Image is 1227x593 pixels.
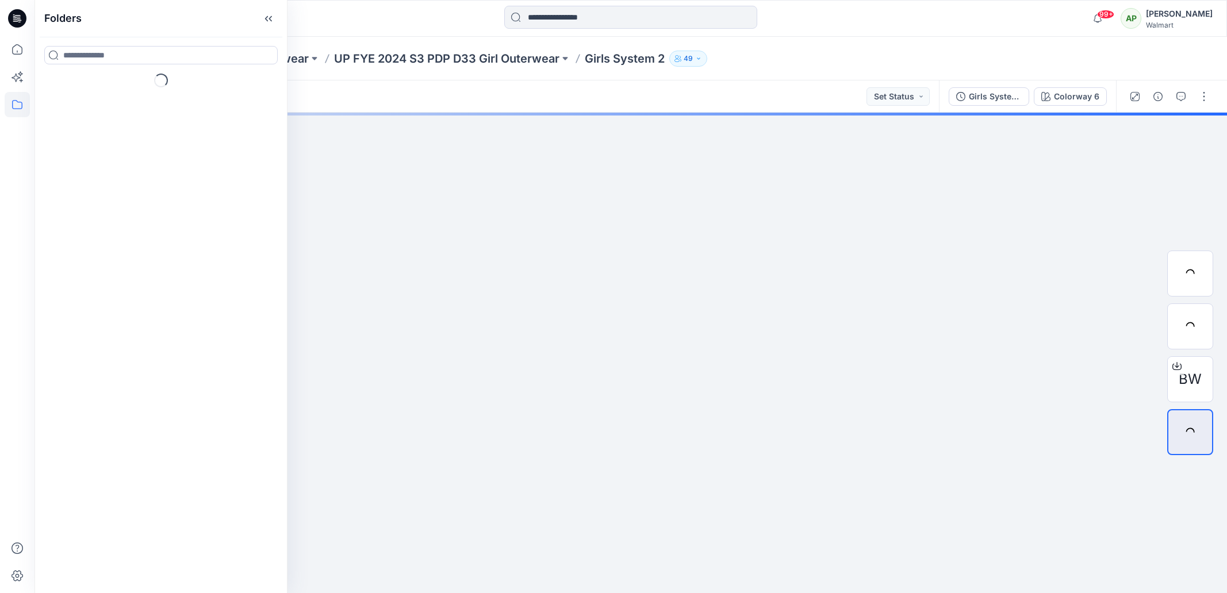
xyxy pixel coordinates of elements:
[1146,7,1213,21] div: [PERSON_NAME]
[684,52,693,65] p: 49
[1097,10,1114,19] span: 99+
[334,51,559,67] a: UP FYE 2024 S3 PDP D33 Girl Outerwear
[1179,369,1202,390] span: BW
[969,90,1022,103] div: Girls System 2
[1034,87,1107,106] button: Colorway 6
[669,51,707,67] button: 49
[585,51,665,67] p: Girls System 2
[949,87,1029,106] button: Girls System 2
[1121,8,1141,29] div: AP
[1146,21,1213,29] div: Walmart
[1149,87,1167,106] button: Details
[1054,90,1099,103] div: Colorway 6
